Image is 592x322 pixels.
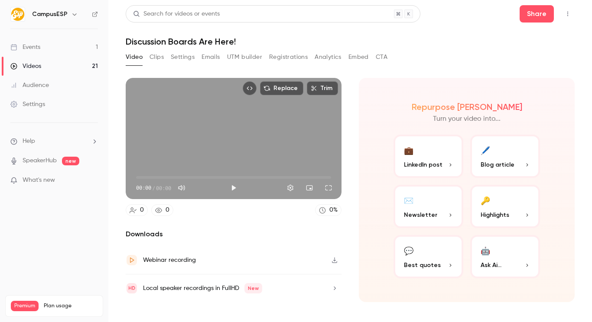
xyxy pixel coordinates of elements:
[376,50,387,64] button: CTA
[23,176,55,185] span: What's new
[320,179,337,196] button: Full screen
[348,50,369,64] button: Embed
[404,261,441,270] span: Best quotes
[244,283,262,293] span: New
[225,179,242,196] button: Play
[394,235,463,278] button: 💬Best quotes
[227,50,262,64] button: UTM builder
[282,179,299,196] button: Settings
[62,157,79,165] span: new
[301,179,318,196] button: Turn on miniplayer
[404,210,437,219] span: Newsletter
[173,179,190,196] button: Mute
[394,135,463,178] button: 💼LinkedIn post
[481,244,490,257] div: 🤖
[126,204,148,216] a: 0
[133,10,220,19] div: Search for videos or events
[23,137,35,146] span: Help
[394,185,463,228] button: ✉️Newsletter
[140,206,144,215] div: 0
[433,114,501,124] p: Turn your video into...
[10,137,98,146] li: help-dropdown-opener
[269,50,308,64] button: Registrations
[243,81,257,95] button: Embed video
[151,204,173,216] a: 0
[10,43,40,52] div: Events
[470,235,540,278] button: 🤖Ask Ai...
[404,143,413,157] div: 💼
[126,229,342,239] h2: Downloads
[11,7,25,21] img: CampusESP
[404,244,413,257] div: 💬
[520,5,554,23] button: Share
[166,206,169,215] div: 0
[307,81,338,95] button: Trim
[143,283,262,293] div: Local speaker recordings in FullHD
[126,50,143,64] button: Video
[23,156,57,165] a: SpeakerHub
[481,160,514,169] span: Blog article
[470,135,540,178] button: 🖊️Blog article
[10,81,49,90] div: Audience
[136,184,171,192] div: 00:00
[315,204,342,216] a: 0%
[32,10,68,19] h6: CampusESP
[136,184,151,192] span: 00:00
[260,81,303,95] button: Replace
[150,50,164,64] button: Clips
[152,184,155,192] span: /
[481,210,509,219] span: Highlights
[481,193,490,207] div: 🔑
[404,193,413,207] div: ✉️
[329,206,338,215] div: 0 %
[156,184,171,192] span: 00:00
[315,50,342,64] button: Analytics
[202,50,220,64] button: Emails
[561,7,575,21] button: Top Bar Actions
[470,185,540,228] button: 🔑Highlights
[10,62,41,71] div: Videos
[143,255,196,265] div: Webinar recording
[404,160,442,169] span: LinkedIn post
[126,36,575,47] h1: Discussion Boards Are Here!
[44,303,98,309] span: Plan usage
[481,261,501,270] span: Ask Ai...
[412,102,522,112] h2: Repurpose [PERSON_NAME]
[481,143,490,157] div: 🖊️
[171,50,195,64] button: Settings
[10,100,45,109] div: Settings
[11,301,39,311] span: Premium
